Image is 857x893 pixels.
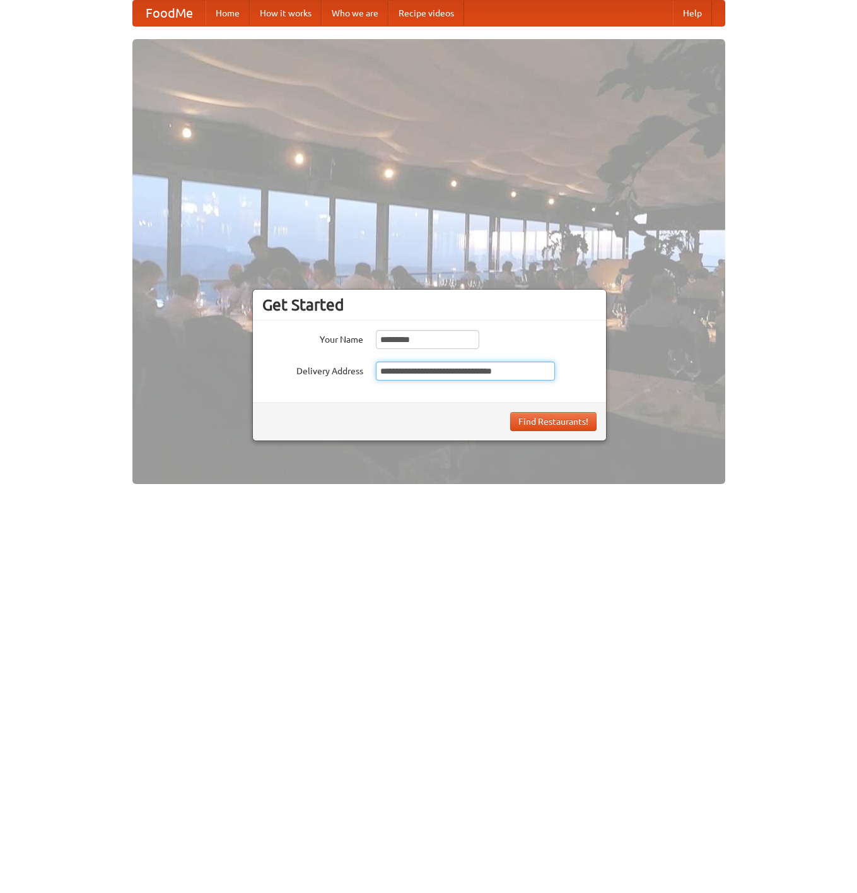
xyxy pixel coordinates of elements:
a: Recipe videos [388,1,464,26]
a: Help [673,1,712,26]
a: How it works [250,1,322,26]
label: Delivery Address [262,362,363,377]
a: Home [206,1,250,26]
button: Find Restaurants! [510,412,597,431]
a: Who we are [322,1,388,26]
a: FoodMe [133,1,206,26]
h3: Get Started [262,295,597,314]
label: Your Name [262,330,363,346]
